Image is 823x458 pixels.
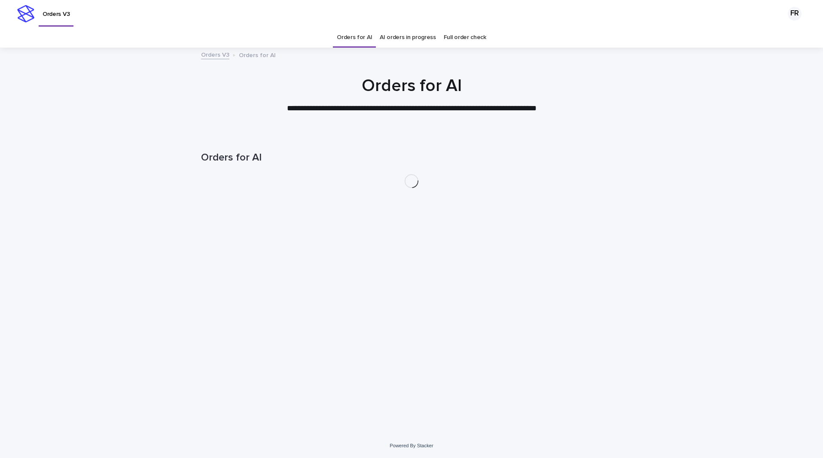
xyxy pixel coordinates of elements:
a: Powered By Stacker [390,443,433,448]
a: Full order check [444,27,486,48]
img: stacker-logo-s-only.png [17,5,34,22]
h1: Orders for AI [201,76,622,96]
a: Orders for AI [337,27,372,48]
a: AI orders in progress [380,27,436,48]
h1: Orders for AI [201,152,622,164]
p: Orders for AI [239,50,276,59]
a: Orders V3 [201,49,229,59]
div: FR [788,7,802,21]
